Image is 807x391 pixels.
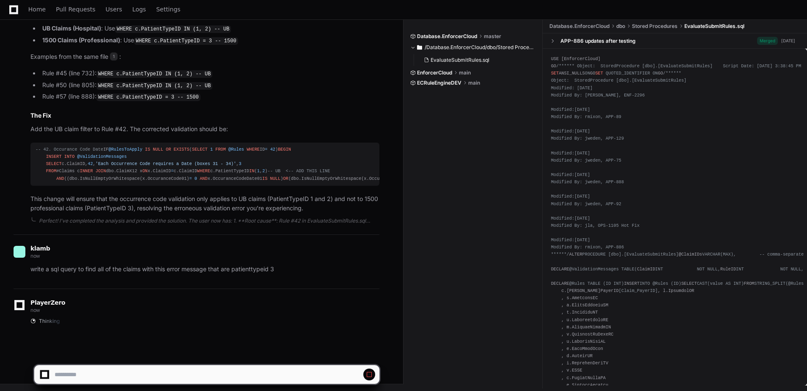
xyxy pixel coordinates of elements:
[46,161,62,166] span: SELECT
[257,168,260,173] span: 1
[655,267,663,272] span: INT
[247,147,260,152] span: WHERE
[30,52,379,62] p: Examples from the same file :
[36,146,374,182] div: IF ( ID ) c.ClaimID, , , #Claims c dbo.ClaimX12 x x.ClaimID c.ClaimID c.PatientTypeID ( , ) ((dbo...
[36,147,103,152] span: -- 42. Occurance Code Date
[56,7,95,12] span: Pull Requests
[30,194,379,214] p: This change will ensure that the occurrence code validation only applies to UB claims (PatientTyp...
[109,147,143,152] span: @RulesToApply
[30,307,40,313] span: now
[39,218,379,224] div: Perfect! I've completed the analysis and provided the solution. The user now has: 1. **Root cause...
[551,71,559,76] span: SET
[632,23,678,30] span: Stored Procedures
[28,7,46,12] span: Home
[410,41,536,54] button: /Database.EnforcerCloud/dbo/Stored Procedures
[417,42,422,52] svg: Directory
[110,52,118,61] span: 1
[56,176,64,181] span: AND
[431,57,489,63] span: EvaluateSubmitRules.sql
[30,300,65,305] span: PlayerZero
[80,168,93,173] span: INNER
[153,147,163,152] span: NULL
[189,176,192,181] span: =
[549,23,609,30] span: Database.EnforcerCloud
[30,111,379,120] h2: The Fix
[96,168,106,173] span: JOIN
[640,281,681,286] span: INTO @Rules (ID)
[134,37,238,45] code: WHERE c.PatientTypeID = 3 -- 1500
[96,161,236,166] span: 'Each Occurrence Code requires a Date (boxes 31 - 34)'
[42,36,120,44] strong: 1500 Claims (Professional)
[42,25,101,32] strong: UB Claims (Hospital)
[595,71,603,76] span: SET
[417,33,477,40] span: Database.EnforcerCloud
[195,176,197,181] span: 0
[174,147,189,152] span: EXISTS
[197,168,210,173] span: WHERE
[265,147,267,152] span: =
[96,82,212,90] code: WHERE c.PatientTypeID IN (1, 2) -- UB
[30,245,50,252] span: klamb
[143,168,148,173] span: ON
[132,7,146,12] span: Logs
[702,252,736,257] span: VARCHAR(MAX),
[278,147,291,152] span: BEGIN
[40,36,379,46] li: : Use
[569,281,624,286] span: @Rules TABLE (ID INT)
[210,147,213,152] span: 1
[115,25,231,33] code: WHERE c.PatientTypeID IN (1, 2) -- UB
[582,252,679,257] span: PROCEDURE [dbo].[EvaluateSubmitRules]
[736,267,744,272] span: INT
[484,33,501,40] span: master
[171,168,173,173] span: =
[156,7,180,12] span: Settings
[228,147,244,152] span: @Rules
[270,147,275,152] span: 42
[267,168,330,173] span: -- UB <-- ADD THIS LINE
[192,147,208,152] span: SELECT
[46,154,75,159] span: INSERT INTO
[40,92,379,102] li: Rule #57 (line 888):
[106,7,122,12] span: Users
[77,154,127,159] span: @ValidationMessages
[30,264,379,274] p: write a sql query to find all of the claims with this error message that are patienttypeid 3
[697,281,744,286] span: CAST(value AS INT)
[684,23,744,30] span: EvaluateSubmitRules.sql
[40,24,379,34] li: : Use
[96,70,212,78] code: WHERE c.PatientTypeID IN (1, 2) -- UB
[30,124,379,134] p: Add the UB claim filter to Rule #42. The corrected validation should be:
[619,288,658,293] span: [Claim_PayerID]
[145,147,150,152] span: IS
[215,147,226,152] span: FROM
[40,80,379,91] li: Rule #50 (line 805):
[420,54,531,66] button: EvaluateSubmitRules.sql
[249,168,254,173] span: IN
[46,168,57,173] span: FROM
[585,71,590,76] span: ON
[560,37,636,44] div: APP-886 updates after testing
[468,80,480,86] span: main
[88,161,93,166] span: 42
[569,267,637,272] span: @ValidationMessages TABLE(
[262,176,267,181] span: IS
[606,71,658,76] span: QUOTED_IDENTIFIER ON
[616,23,625,30] span: dbo
[96,94,200,101] code: WHERE c.PatientTypeID = 3 -- 1500
[30,253,40,259] span: now
[200,176,207,181] span: AND
[262,168,265,173] span: 2
[417,69,452,76] span: EnforcerCloud
[459,69,471,76] span: main
[780,267,804,272] span: NOT NULL,
[270,176,281,181] span: NULL
[239,161,242,166] span: 3
[697,267,720,272] span: NOT NULL,
[417,80,461,86] span: ECRuleEngineDEV
[425,44,536,51] span: /Database.EnforcerCloud/dbo/Stored Procedures
[166,147,171,152] span: OR
[283,176,288,181] span: OR
[781,38,795,44] div: [DATE]
[39,318,60,325] span: Thinking
[757,37,778,45] span: Merged
[40,69,379,79] li: Rule #45 (line 732):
